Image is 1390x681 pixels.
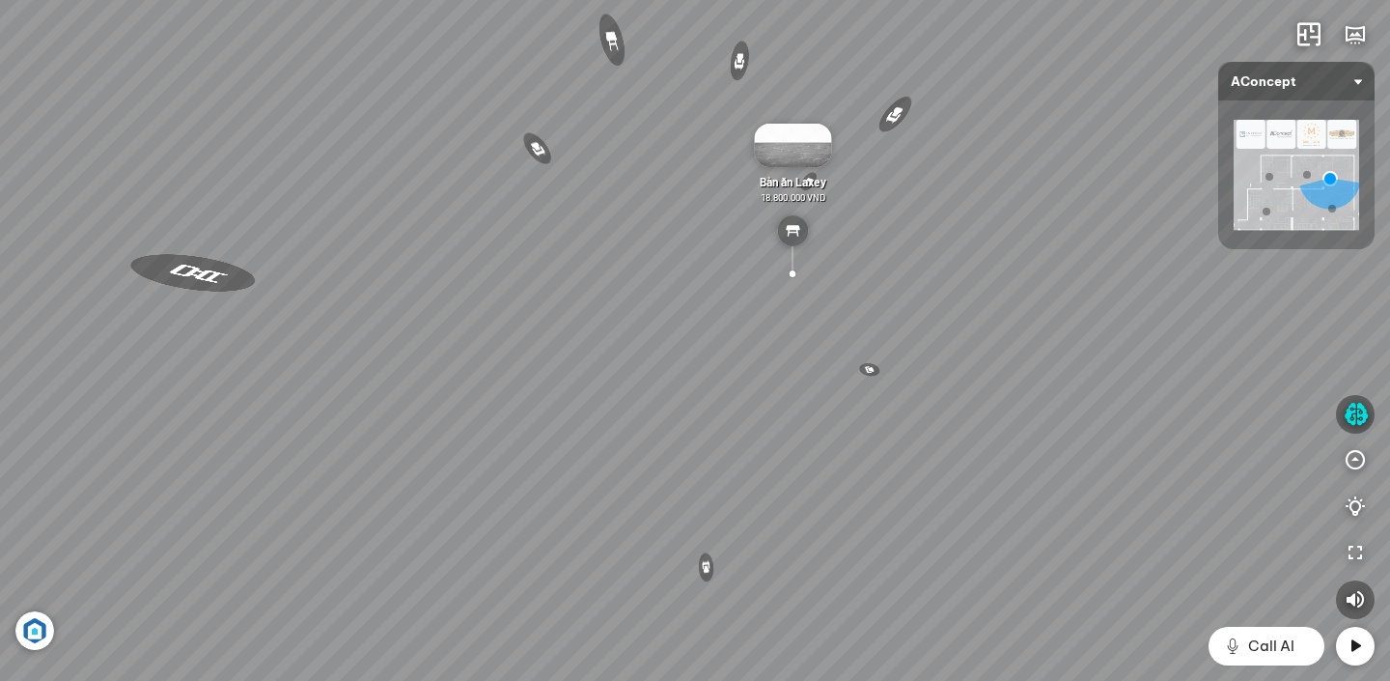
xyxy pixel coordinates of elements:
[777,215,808,246] img: table_YREKD739JCN6.svg
[1231,62,1362,100] span: AConcept
[1209,627,1324,666] button: Call AI
[1234,120,1359,230] img: AConcept_CTMHTJT2R6E4.png
[754,124,831,167] img: B_n__n_Laxey_MJ44WFGC27CD.gif
[760,175,826,188] span: Bàn ăn Laxey
[15,611,54,650] img: Artboard_6_4x_1_F4RHW9YJWHU.jpg
[1248,635,1294,658] span: Call AI
[761,191,825,203] span: 18.800.000 VND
